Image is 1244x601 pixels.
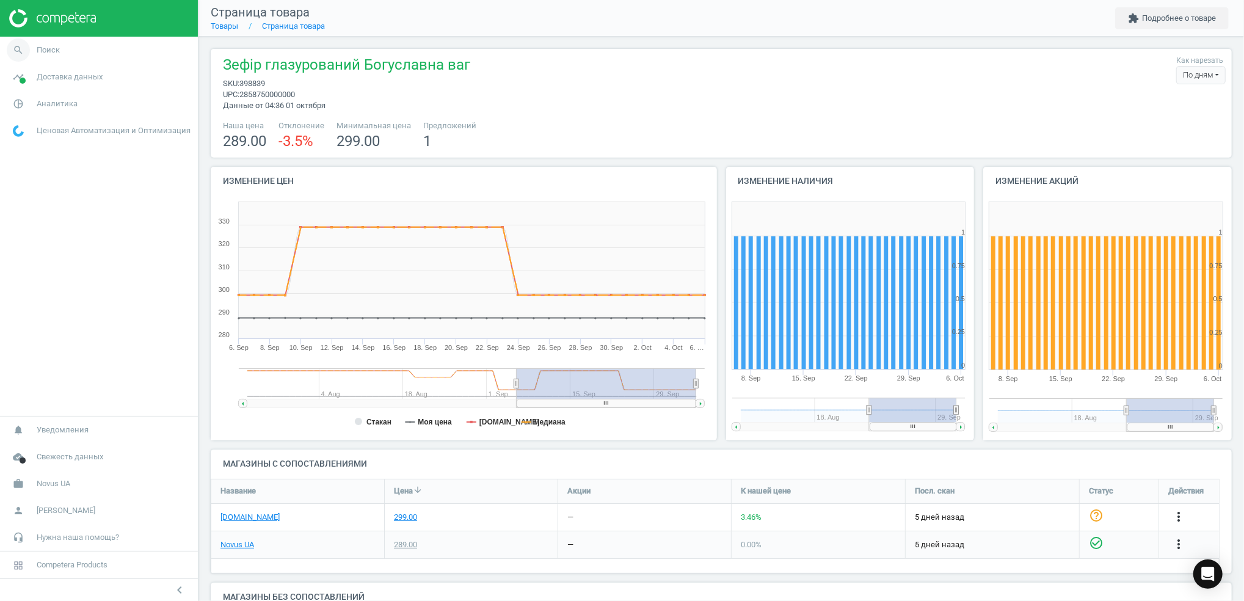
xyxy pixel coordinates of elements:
[220,486,256,497] span: Название
[1219,228,1223,236] text: 1
[413,485,423,495] i: arrow_downward
[1171,537,1186,552] i: more_vert
[223,101,326,110] span: Данные от 04:36 01 октября
[394,512,417,523] div: 299.00
[37,71,103,82] span: Доставка данных
[37,125,191,136] span: Ценовая Автоматизация и Оптимизация
[538,344,561,351] tspan: 26. Sep
[423,120,476,131] span: Предложений
[741,540,762,549] span: 0.00 %
[7,38,30,62] i: search
[476,344,499,351] tspan: 22. Sep
[961,362,965,370] text: 0
[220,539,254,550] a: Novus UA
[382,344,406,351] tspan: 16. Sep
[7,472,30,495] i: work
[1089,536,1104,550] i: check_circle_outline
[366,418,391,426] tspan: Стакан
[897,375,920,382] tspan: 29. Sep
[37,424,89,435] span: Уведомления
[289,344,313,351] tspan: 10. Sep
[600,344,623,351] tspan: 30. Sep
[229,344,249,351] tspan: 6. Sep
[352,344,375,351] tspan: 14. Sep
[37,478,70,489] span: Novus UA
[1193,559,1223,589] div: Open Intercom Messenger
[1176,66,1226,84] div: По дням
[7,499,30,522] i: person
[1102,375,1126,382] tspan: 22. Sep
[9,9,96,27] img: ajHJNr6hYgQAAAAASUVORK5CYII=
[1168,486,1204,497] span: Действия
[567,539,573,550] div: —
[219,263,230,271] text: 310
[7,418,30,442] i: notifications
[418,418,453,426] tspan: Моя цена
[278,120,324,131] span: Отклонение
[1210,262,1223,269] text: 0.75
[952,329,965,336] text: 0.25
[726,167,975,195] h4: Изменение наличия
[219,286,230,293] text: 300
[792,375,815,382] tspan: 15. Sep
[915,512,1070,523] span: 5 дней назад
[13,125,24,137] img: wGWNvw8QSZomAAAAABJRU5ErkJggg==
[915,539,1070,550] span: 5 дней назад
[423,133,431,150] span: 1
[223,133,266,150] span: 289.00
[220,512,280,523] a: [DOMAIN_NAME]
[260,344,280,351] tspan: 8. Sep
[336,120,411,131] span: Минимальная цена
[1089,486,1113,497] span: Статус
[37,532,119,543] span: Нужна наша помощь?
[239,79,265,88] span: 398839
[219,240,230,247] text: 320
[664,344,682,351] tspan: 4. Oct
[164,582,195,598] button: chevron_left
[219,217,230,225] text: 330
[37,98,78,109] span: Аналитика
[278,133,313,150] span: -3.5 %
[7,526,30,549] i: headset_mic
[394,486,413,497] span: Цена
[998,375,1018,382] tspan: 8. Sep
[479,418,540,426] tspan: [DOMAIN_NAME]
[938,414,961,421] tspan: 29. Sep
[961,228,965,236] text: 1
[211,5,310,20] span: Страница товара
[569,344,592,351] tspan: 28. Sep
[1128,13,1139,24] i: extension
[211,450,1232,478] h4: Магазины с сопоставлениями
[445,344,468,351] tspan: 20. Sep
[223,120,266,131] span: Наша цена
[915,486,955,497] span: Посл. скан
[845,375,868,382] tspan: 22. Sep
[321,344,344,351] tspan: 12. Sep
[37,451,103,462] span: Свежесть данных
[1195,414,1218,421] tspan: 29. Sep
[219,308,230,316] text: 290
[1219,362,1223,370] text: 0
[567,512,573,523] div: —
[172,583,187,597] i: chevron_left
[37,505,95,516] span: [PERSON_NAME]
[1049,375,1072,382] tspan: 15. Sep
[239,90,295,99] span: 2858750000000
[956,295,965,302] text: 0.5
[7,445,30,468] i: cloud_done
[983,167,1232,195] h4: Изменение акций
[37,45,60,56] span: Поиск
[7,92,30,115] i: pie_chart_outlined
[223,55,470,78] span: Зефір глазурований Богуславна ваг
[394,539,417,550] div: 289.00
[952,262,965,269] text: 0.75
[1171,537,1186,553] button: more_vert
[1171,509,1186,524] i: more_vert
[413,344,437,351] tspan: 18. Sep
[223,79,239,88] span: sku :
[37,559,107,570] span: Competera Products
[1155,375,1178,382] tspan: 29. Sep
[507,344,530,351] tspan: 24. Sep
[690,344,704,351] tspan: 6. …
[947,375,964,382] tspan: 6. Oct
